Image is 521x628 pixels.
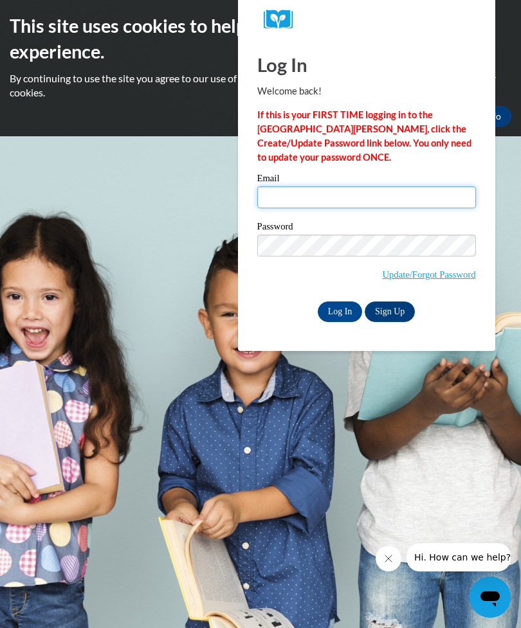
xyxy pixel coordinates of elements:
[257,51,476,78] h1: Log In
[470,577,511,618] iframe: Button to launch messaging window
[257,109,471,163] strong: If this is your FIRST TIME logging in to the [GEOGRAPHIC_DATA][PERSON_NAME], click the Create/Upd...
[407,543,511,571] iframe: Message from company
[257,174,476,186] label: Email
[264,10,470,30] a: COX Campus
[257,222,476,235] label: Password
[376,546,401,571] iframe: Close message
[10,71,511,100] p: By continuing to use the site you agree to our use of cookies. Use the ‘More info’ button to read...
[365,301,415,322] a: Sign Up
[382,269,475,280] a: Update/Forgot Password
[318,301,363,322] input: Log In
[264,10,302,30] img: Logo brand
[10,13,511,65] h2: This site uses cookies to help improve your learning experience.
[257,84,476,98] p: Welcome back!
